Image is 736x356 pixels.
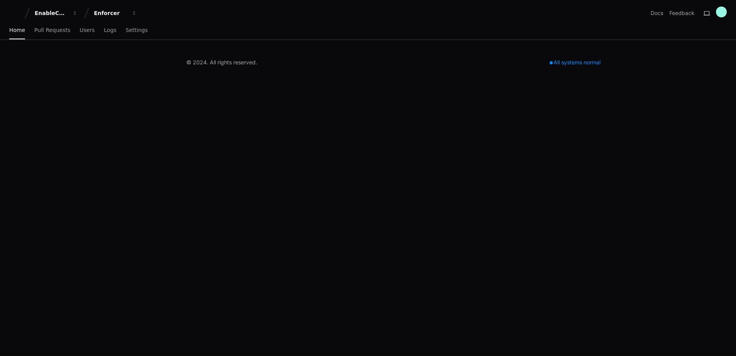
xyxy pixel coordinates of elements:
[125,28,147,32] span: Settings
[104,28,116,32] span: Logs
[545,57,605,68] div: All systems normal
[80,28,95,32] span: Users
[104,22,116,39] a: Logs
[9,28,25,32] span: Home
[34,22,70,39] a: Pull Requests
[34,28,70,32] span: Pull Requests
[669,9,694,17] button: Feedback
[186,59,257,66] div: © 2024. All rights reserved.
[9,22,25,39] a: Home
[32,6,81,20] button: EnableComp
[125,22,147,39] a: Settings
[651,9,663,17] a: Docs
[35,9,68,17] div: EnableComp
[94,9,127,17] div: Enforcer
[80,22,95,39] a: Users
[91,6,140,20] button: Enforcer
